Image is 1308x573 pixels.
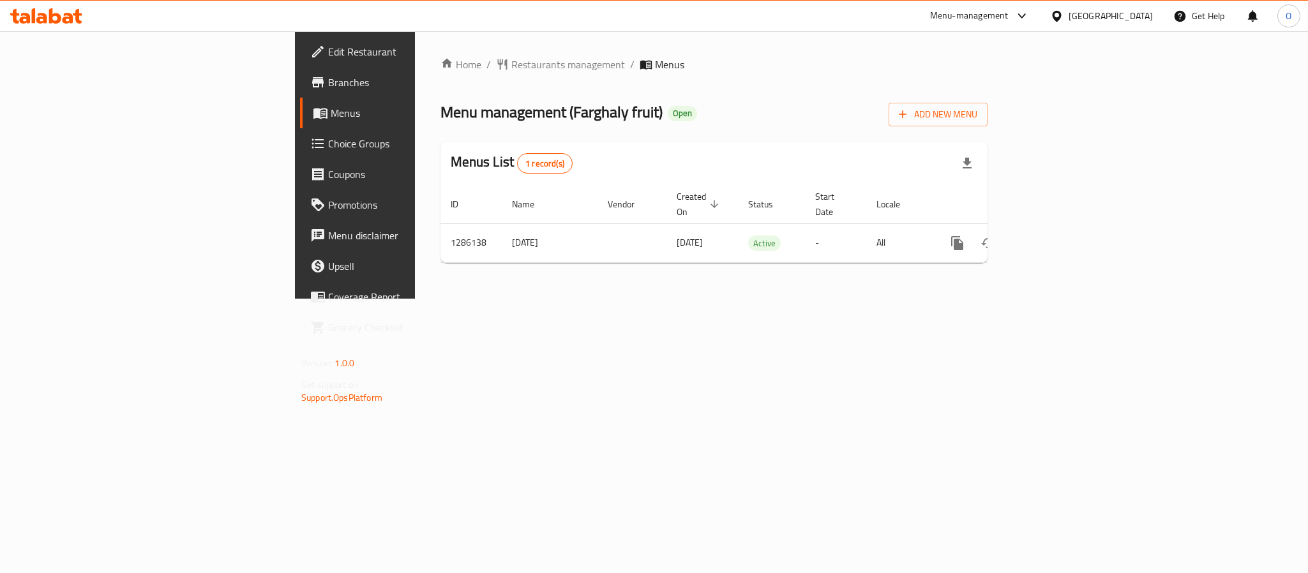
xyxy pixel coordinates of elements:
[451,153,573,174] h2: Menus List
[748,236,781,251] span: Active
[440,57,988,72] nav: breadcrumb
[328,167,503,182] span: Coupons
[328,44,503,59] span: Edit Restaurant
[301,389,382,406] a: Support.OpsPlatform
[300,312,513,343] a: Grocery Checklist
[300,98,513,128] a: Menus
[331,105,503,121] span: Menus
[932,185,1075,224] th: Actions
[876,197,917,212] span: Locale
[866,223,932,262] td: All
[518,158,572,170] span: 1 record(s)
[668,106,697,121] div: Open
[328,289,503,304] span: Coverage Report
[952,148,982,179] div: Export file
[748,197,790,212] span: Status
[328,75,503,90] span: Branches
[300,251,513,281] a: Upsell
[805,223,866,262] td: -
[815,189,851,220] span: Start Date
[328,320,503,335] span: Grocery Checklist
[335,355,354,371] span: 1.0.0
[496,57,625,72] a: Restaurants management
[440,185,1075,263] table: enhanced table
[301,355,333,371] span: Version:
[328,136,503,151] span: Choice Groups
[300,128,513,159] a: Choice Groups
[300,159,513,190] a: Coupons
[328,197,503,212] span: Promotions
[930,8,1009,24] div: Menu-management
[889,103,988,126] button: Add New Menu
[942,228,973,258] button: more
[511,57,625,72] span: Restaurants management
[1286,9,1291,23] span: O
[630,57,635,72] li: /
[440,98,663,126] span: Menu management ( Farghaly fruit )
[677,189,723,220] span: Created On
[300,67,513,98] a: Branches
[517,153,573,174] div: Total records count
[1069,9,1153,23] div: [GEOGRAPHIC_DATA]
[300,281,513,312] a: Coverage Report
[300,36,513,67] a: Edit Restaurant
[677,234,703,251] span: [DATE]
[451,197,475,212] span: ID
[512,197,551,212] span: Name
[328,228,503,243] span: Menu disclaimer
[899,107,977,123] span: Add New Menu
[668,108,697,119] span: Open
[502,223,598,262] td: [DATE]
[655,57,684,72] span: Menus
[973,228,1004,258] button: Change Status
[300,220,513,251] a: Menu disclaimer
[300,190,513,220] a: Promotions
[608,197,651,212] span: Vendor
[301,376,360,393] span: Get support on:
[328,258,503,274] span: Upsell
